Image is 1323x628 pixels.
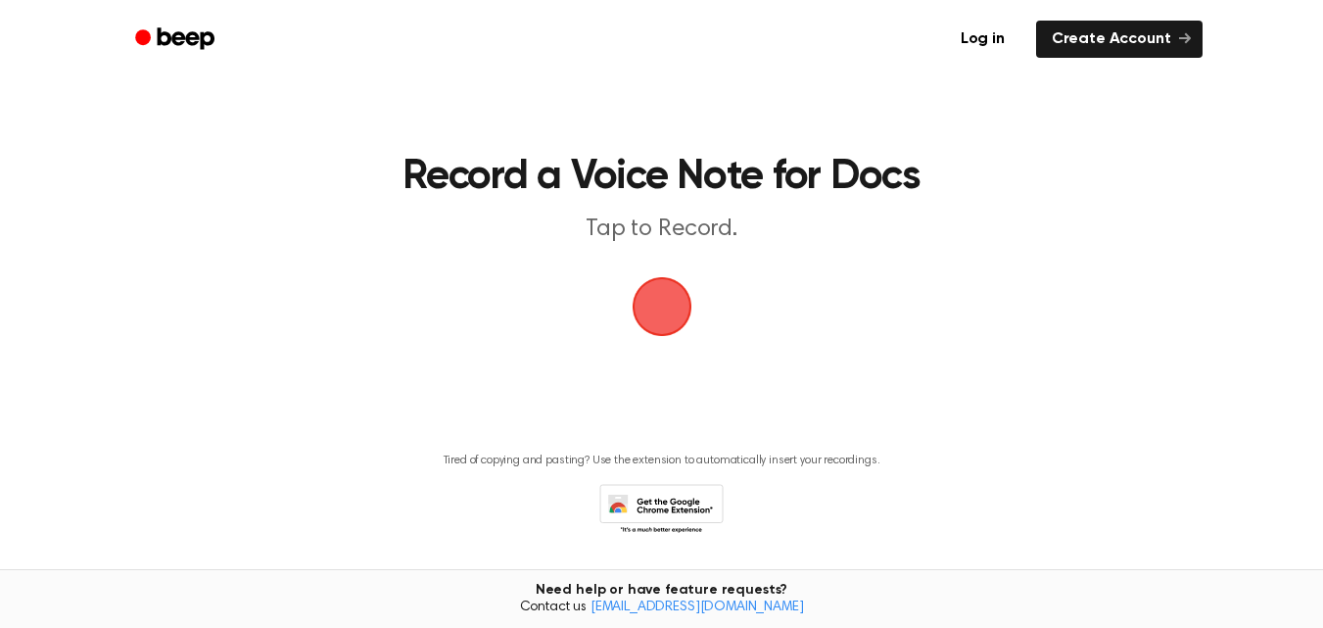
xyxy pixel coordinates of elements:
h1: Record a Voice Note for Docs [212,157,1111,198]
a: Log in [941,17,1024,62]
img: Beep Logo [633,277,691,336]
p: Tap to Record. [286,214,1038,246]
a: Create Account [1036,21,1203,58]
a: [EMAIL_ADDRESS][DOMAIN_NAME] [591,601,804,614]
a: Beep [121,21,232,59]
span: Contact us [12,600,1311,617]
p: Tired of copying and pasting? Use the extension to automatically insert your recordings. [444,454,880,468]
